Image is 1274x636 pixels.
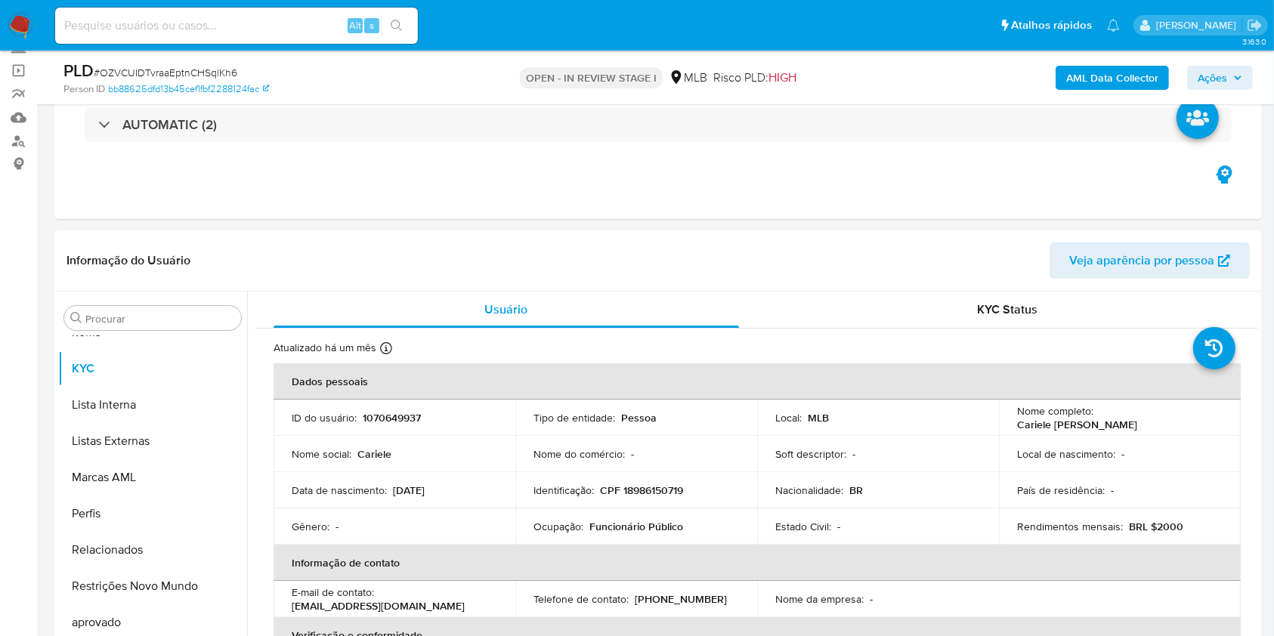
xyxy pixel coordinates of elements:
[1111,483,1114,497] p: -
[775,483,843,497] p: Nacionalidade :
[274,341,376,355] p: Atualizado há um mês
[292,447,351,461] p: Nome social :
[775,447,846,461] p: Soft descriptor :
[669,69,707,86] div: MLB
[1247,17,1263,33] a: Sair
[63,82,105,96] b: Person ID
[1107,19,1120,32] a: Notificações
[533,520,583,533] p: Ocupação :
[533,483,594,497] p: Identificação :
[1187,66,1253,90] button: Ações
[292,411,357,425] p: ID do usuário :
[58,350,247,387] button: KYC
[94,65,237,80] span: # OZVCUIDTvraaEptnCHSqlKh6
[55,16,418,36] input: Pesquise usuários ou casos...
[533,592,629,606] p: Telefone de contato :
[292,585,374,599] p: E-mail de contato :
[1066,66,1158,90] b: AML Data Collector
[852,447,855,461] p: -
[292,599,465,613] p: [EMAIL_ADDRESS][DOMAIN_NAME]
[336,520,339,533] p: -
[1198,66,1227,90] span: Ações
[1017,447,1115,461] p: Local de nascimento :
[775,520,831,533] p: Estado Civil :
[1069,242,1214,279] span: Veja aparência por pessoa
[58,387,247,423] button: Lista Interna
[1242,36,1266,48] span: 3.163.0
[1050,242,1250,279] button: Veja aparência por pessoa
[1017,404,1093,418] p: Nome completo :
[768,69,796,86] span: HIGH
[63,58,94,82] b: PLD
[600,483,683,497] p: CPF 18986150719
[370,18,374,32] span: s
[849,483,863,497] p: BR
[381,15,412,36] button: search-icon
[70,312,82,324] button: Procurar
[484,301,527,318] span: Usuário
[837,520,840,533] p: -
[621,411,657,425] p: Pessoa
[635,592,727,606] p: [PHONE_NUMBER]
[58,532,247,568] button: Relacionados
[775,592,864,606] p: Nome da empresa :
[274,545,1241,581] th: Informação de contato
[108,82,269,96] a: bb88625dfd13b45cef1fbf2288124fac
[357,447,391,461] p: Cariele
[1121,447,1124,461] p: -
[1017,418,1137,431] p: Cariele [PERSON_NAME]
[589,520,683,533] p: Funcionário Público
[775,411,802,425] p: Local :
[1017,483,1105,497] p: País de residência :
[58,568,247,604] button: Restrições Novo Mundo
[363,411,421,425] p: 1070649937
[349,18,361,32] span: Alt
[393,483,425,497] p: [DATE]
[1056,66,1169,90] button: AML Data Collector
[631,447,634,461] p: -
[58,459,247,496] button: Marcas AML
[58,496,247,532] button: Perfis
[292,520,329,533] p: Gênero :
[977,301,1037,318] span: KYC Status
[85,312,235,326] input: Procurar
[520,67,663,88] p: OPEN - IN REVIEW STAGE I
[85,107,1232,142] div: AUTOMATIC (2)
[870,592,873,606] p: -
[713,69,796,86] span: Risco PLD:
[808,411,829,425] p: MLB
[274,363,1241,400] th: Dados pessoais
[1017,520,1123,533] p: Rendimentos mensais :
[533,411,615,425] p: Tipo de entidade :
[58,423,247,459] button: Listas Externas
[1011,17,1092,33] span: Atalhos rápidos
[292,483,387,497] p: Data de nascimento :
[122,116,217,133] h3: AUTOMATIC (2)
[66,253,190,268] h1: Informação do Usuário
[533,447,625,461] p: Nome do comércio :
[1156,18,1242,32] p: yngrid.fernandes@mercadolivre.com
[1129,520,1183,533] p: BRL $2000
